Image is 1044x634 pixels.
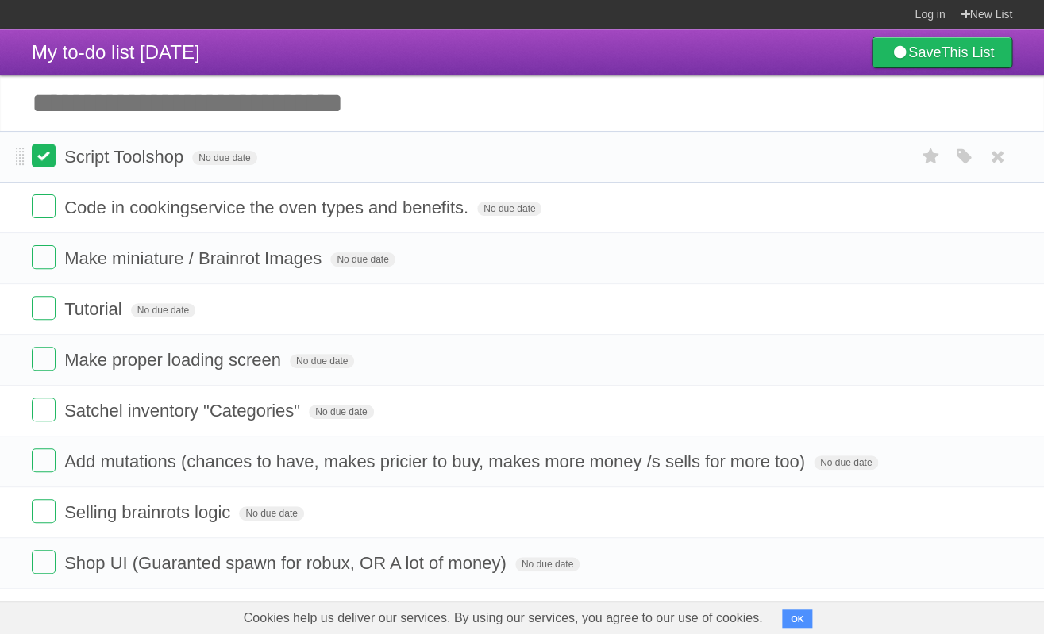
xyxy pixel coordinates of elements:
a: SaveThis List [872,37,1012,68]
label: Done [32,296,56,320]
span: Make miniature / Brainrot Images [64,248,326,268]
span: Code in cookingservice the oven types and benefits. [64,198,472,217]
span: No due date [239,506,303,521]
span: No due date [192,151,256,165]
span: Satchel inventory "Categories" [64,401,304,421]
label: Done [32,601,56,624]
span: Shop UI (Guaranted spawn for robux, OR A lot of money) [64,553,510,573]
span: No due date [330,252,395,267]
label: Done [32,499,56,523]
span: No due date [477,202,541,216]
span: Cookies help us deliver our services. By using our services, you agree to our use of cookies. [228,602,779,634]
label: Done [32,398,56,421]
label: Done [32,245,56,269]
label: Done [32,144,56,167]
span: My to-do list [DATE] [32,41,200,63]
label: Star task [915,144,946,170]
span: No due date [290,354,354,368]
label: Done [32,194,56,218]
label: Done [32,347,56,371]
label: Done [32,448,56,472]
span: Add mutations (chances to have, makes pricier to buy, makes more money /s sells for more too) [64,451,809,471]
button: OK [782,609,813,628]
b: This List [941,44,994,60]
span: Tutorial [64,299,126,319]
span: No due date [131,303,195,317]
span: No due date [814,455,878,470]
span: No due date [515,557,580,571]
span: Make proper loading screen [64,350,285,370]
span: Script Toolshop [64,147,187,167]
span: Selling brainrots logic [64,502,234,522]
label: Done [32,550,56,574]
span: No due date [309,405,373,419]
